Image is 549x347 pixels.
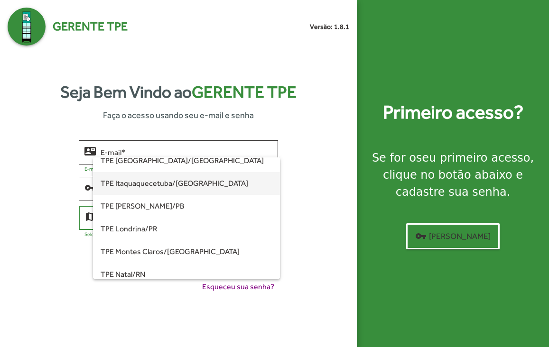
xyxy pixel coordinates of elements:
span: TPE [PERSON_NAME]/PB [101,195,272,218]
span: TPE Montes Claros/[GEOGRAPHIC_DATA] [101,240,272,263]
span: TPE Londrina/PR [101,218,272,240]
span: TPE Natal/RN [101,263,272,286]
span: TPE Itaquaquecetuba/[GEOGRAPHIC_DATA] [101,172,272,195]
span: TPE [GEOGRAPHIC_DATA]/[GEOGRAPHIC_DATA] [101,149,272,172]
